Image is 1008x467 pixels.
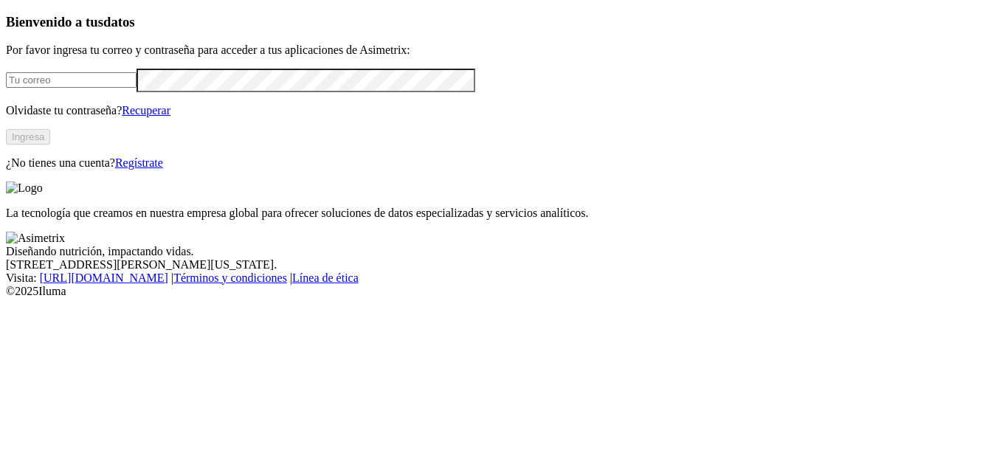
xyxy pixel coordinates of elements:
[40,271,168,284] a: [URL][DOMAIN_NAME]
[6,72,137,88] input: Tu correo
[6,14,1002,30] h3: Bienvenido a tus
[6,207,1002,220] p: La tecnología que creamos en nuestra empresa global para ofrecer soluciones de datos especializad...
[6,232,65,245] img: Asimetrix
[6,181,43,195] img: Logo
[103,14,135,30] span: datos
[6,245,1002,258] div: Diseñando nutrición, impactando vidas.
[173,271,287,284] a: Términos y condiciones
[6,258,1002,271] div: [STREET_ADDRESS][PERSON_NAME][US_STATE].
[6,104,1002,117] p: Olvidaste tu contraseña?
[122,104,170,117] a: Recuperar
[292,271,359,284] a: Línea de ética
[6,129,50,145] button: Ingresa
[6,44,1002,57] p: Por favor ingresa tu correo y contraseña para acceder a tus aplicaciones de Asimetrix:
[6,156,1002,170] p: ¿No tienes una cuenta?
[6,271,1002,285] div: Visita : | |
[115,156,163,169] a: Regístrate
[6,285,1002,298] div: © 2025 Iluma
